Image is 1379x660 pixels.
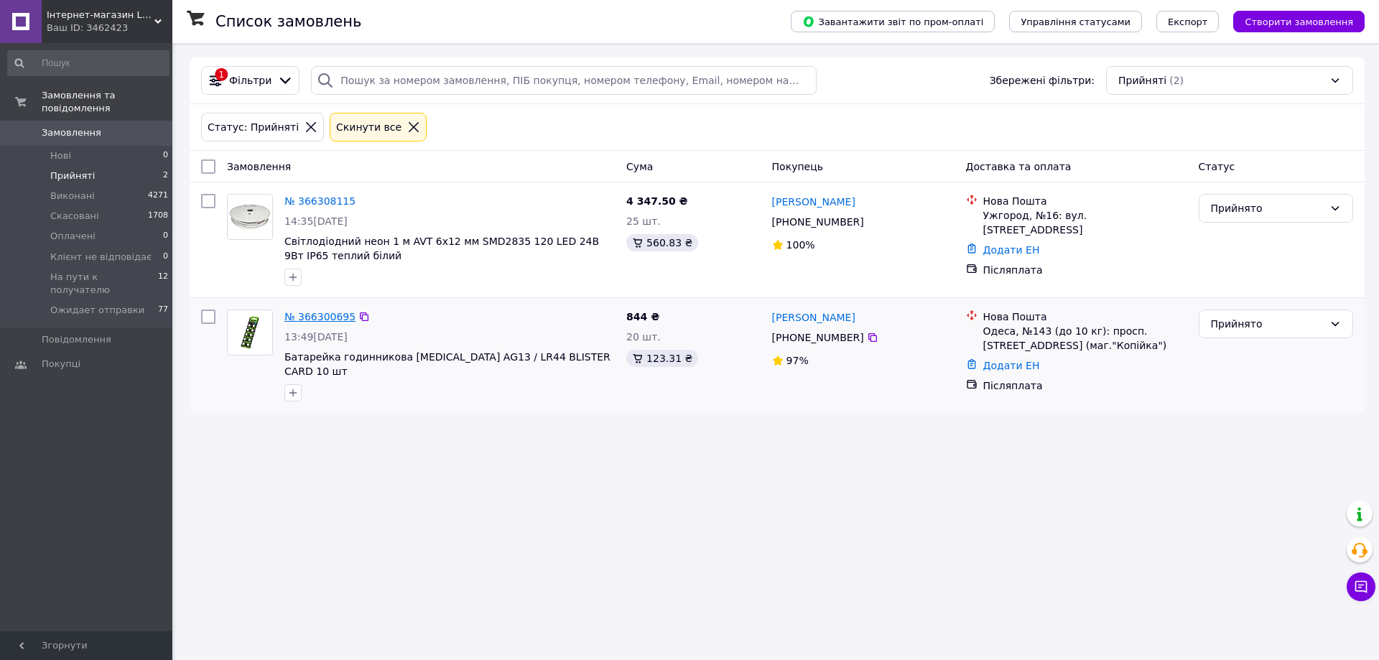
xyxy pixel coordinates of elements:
span: Клієнт не відповідає [50,251,152,264]
span: Cума [626,161,653,172]
div: Післяплата [983,378,1187,393]
span: Фільтри [229,73,271,88]
span: 2 [163,169,168,182]
span: 100% [786,239,815,251]
span: Інтернет-магазин LED Ukraine [47,9,154,22]
div: Прийнято [1211,200,1324,216]
span: Доставка та оплата [966,161,1072,172]
span: 4271 [148,190,168,203]
div: 123.31 ₴ [626,350,698,367]
input: Пошук [7,50,170,76]
span: 1708 [148,210,168,223]
span: Скасовані [50,210,99,223]
span: Завантажити звіт по пром-оплаті [802,15,983,28]
span: Покупець [772,161,823,172]
span: Замовлення [227,161,291,172]
span: 77 [158,304,168,317]
a: № 366308115 [284,195,356,207]
div: Статус: Прийняті [205,119,302,135]
span: 13:49[DATE] [284,331,348,343]
span: 844 ₴ [626,311,659,322]
div: Cкинути все [333,119,404,135]
button: Експорт [1156,11,1220,32]
span: Виконані [50,190,95,203]
input: Пошук за номером замовлення, ПІБ покупця, номером телефону, Email, номером накладної [311,66,817,95]
div: Післяплата [983,263,1187,277]
span: Ожидает отправки [50,304,144,317]
a: Додати ЕН [983,244,1040,256]
span: 25 шт. [626,215,661,227]
span: Замовлення [42,126,101,139]
span: Прийняті [1118,73,1166,88]
span: Оплачені [50,230,96,243]
div: Нова Пошта [983,310,1187,324]
span: Статус [1199,161,1235,172]
a: [PERSON_NAME] [772,310,855,325]
button: Завантажити звіт по пром-оплаті [791,11,995,32]
a: Світлодіодний неон 1 м AVT 6х12 мм SMD2835 120 LED 24В 9Вт IP65 теплий білий [284,236,599,261]
div: Одеса, №143 (до 10 кг): просп. [STREET_ADDRESS] (маг."Копійка") [983,324,1187,353]
span: На пути к получателю [50,271,158,297]
a: Батарейка годинникова [MEDICAL_DATA] AG13 / LR44 BLISTER CARD 10 шт [284,351,610,377]
div: [PHONE_NUMBER] [769,212,867,232]
span: 0 [163,251,168,264]
span: Управління статусами [1021,17,1130,27]
span: Експорт [1168,17,1208,27]
span: Замовлення та повідомлення [42,89,172,115]
span: 0 [163,230,168,243]
div: [PHONE_NUMBER] [769,327,867,348]
a: [PERSON_NAME] [772,195,855,209]
span: 0 [163,149,168,162]
div: Ужгород, №16: вул. [STREET_ADDRESS] [983,208,1187,237]
a: Фото товару [227,194,273,240]
div: Прийнято [1211,316,1324,332]
button: Управління статусами [1009,11,1142,32]
span: Збережені фільтри: [990,73,1095,88]
a: № 366300695 [284,311,356,322]
div: Ваш ID: 3462423 [47,22,172,34]
span: Покупці [42,358,80,371]
button: Створити замовлення [1233,11,1365,32]
span: 97% [786,355,809,366]
span: Нові [50,149,71,162]
div: 560.83 ₴ [626,234,698,251]
h1: Список замовлень [215,13,361,30]
span: 14:35[DATE] [284,215,348,227]
span: 4 347.50 ₴ [626,195,688,207]
span: Повідомлення [42,333,111,346]
span: Прийняті [50,169,95,182]
div: Нова Пошта [983,194,1187,208]
a: Додати ЕН [983,360,1040,371]
button: Чат з покупцем [1347,572,1375,601]
span: 20 шт. [626,331,661,343]
a: Створити замовлення [1219,15,1365,27]
img: Фото товару [228,200,272,234]
span: (2) [1169,75,1184,86]
a: Фото товару [227,310,273,355]
span: Створити замовлення [1245,17,1353,27]
span: 12 [158,271,168,297]
img: Фото товару [228,316,272,350]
